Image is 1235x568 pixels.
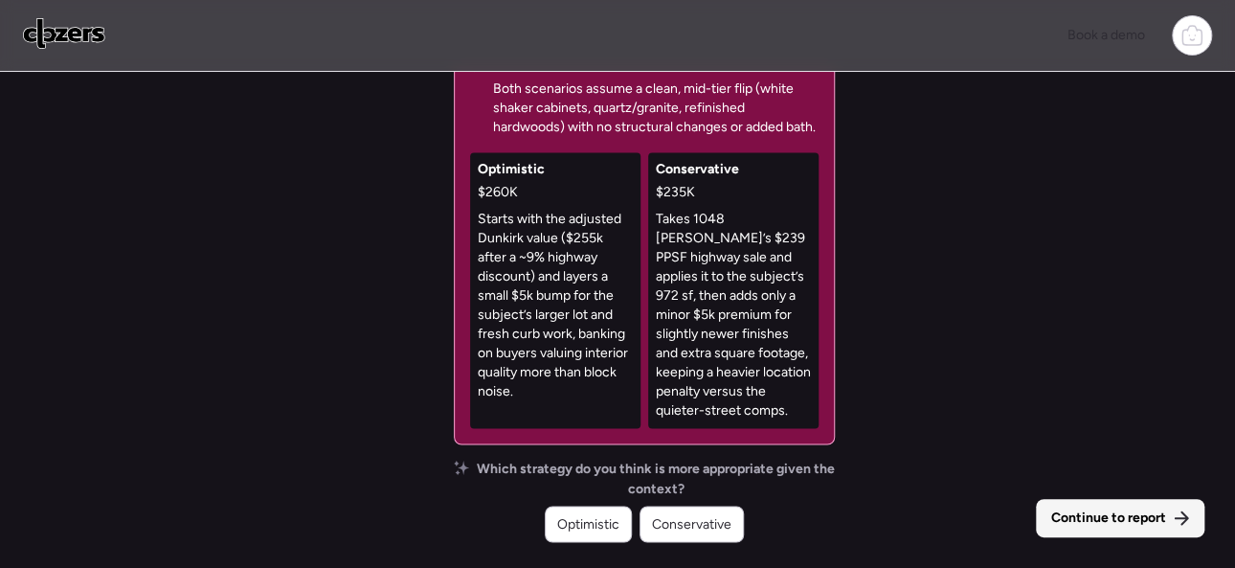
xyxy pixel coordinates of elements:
[493,80,819,137] p: Both scenarios assume a clean, mid-tier flip (white shaker cabinets, quartz/granite, refinished h...
[652,514,731,534] span: Conservative
[477,460,835,498] span: Which strategy do you think is more appropriate given the context?
[478,210,633,401] p: Starts with the adjusted Dunkirk value ($255k after a ~9% highway discount) and layers a small $5...
[656,160,739,179] span: Conservative
[656,183,695,202] span: $235K
[23,18,105,49] img: Logo
[557,514,619,534] span: Optimistic
[1051,509,1166,528] span: Continue to report
[478,183,518,202] span: $260K
[478,160,545,179] span: Optimistic
[1067,27,1145,43] span: Book a demo
[656,210,811,420] p: Takes 1048 [PERSON_NAME]’s $239 PPSF highway sale and applies it to the subject’s 972 sf, then ad...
